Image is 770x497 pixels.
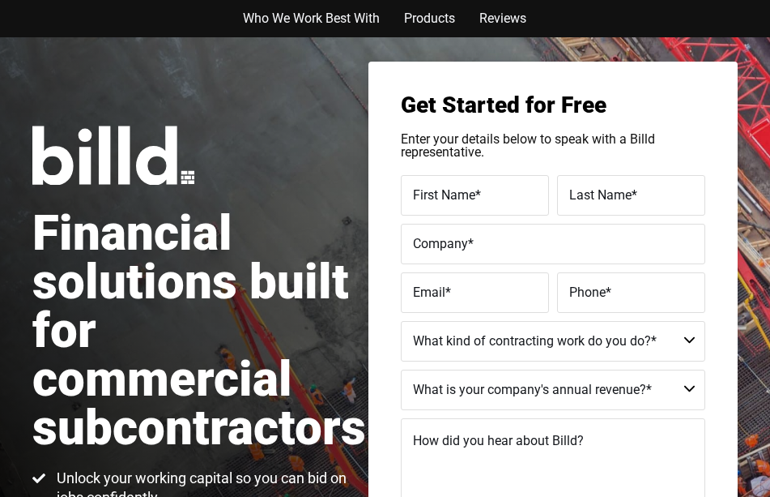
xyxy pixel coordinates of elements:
h3: Get Started for Free [401,94,705,117]
p: Enter your details below to speak with a Billd representative. [401,133,705,159]
span: Last Name [569,187,632,203]
a: Products [404,8,455,29]
a: Reviews [479,8,526,29]
a: Who We Work Best With [243,8,380,29]
span: How did you hear about Billd? [413,433,584,448]
span: Email [413,285,445,300]
span: Phone [569,285,606,300]
span: First Name [413,187,475,203]
h1: Financial solutions built for commercial subcontractors [32,209,368,452]
span: Company [413,236,468,251]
